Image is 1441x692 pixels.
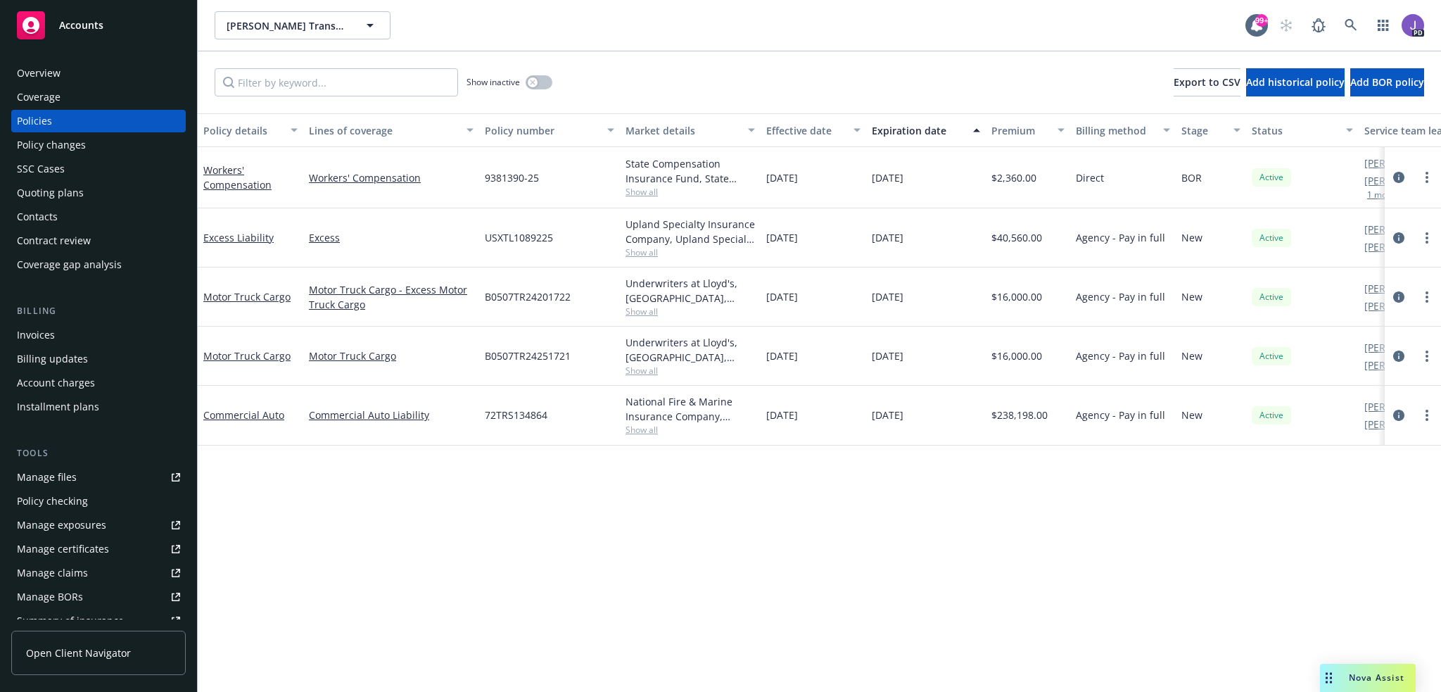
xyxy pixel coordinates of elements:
[991,123,1049,138] div: Premium
[872,123,965,138] div: Expiration date
[1181,408,1202,422] span: New
[11,372,186,394] a: Account charges
[626,186,755,198] span: Show all
[1272,11,1300,39] a: Start snowing
[11,490,186,512] a: Policy checking
[17,610,124,632] div: Summary of insurance
[11,562,186,584] a: Manage claims
[626,335,755,365] div: Underwriters at Lloyd's, [GEOGRAPHIC_DATA], [PERSON_NAME] of [GEOGRAPHIC_DATA], Risk Placement Se...
[766,230,798,245] span: [DATE]
[17,396,99,418] div: Installment plans
[11,134,186,156] a: Policy changes
[1390,169,1407,186] a: circleInformation
[11,324,186,346] a: Invoices
[1246,75,1345,89] span: Add historical policy
[11,610,186,632] a: Summary of insurance
[17,158,65,180] div: SSC Cases
[479,113,620,147] button: Policy number
[1257,171,1286,184] span: Active
[1076,230,1165,245] span: Agency - Pay in full
[11,86,186,108] a: Coverage
[11,304,186,318] div: Billing
[485,289,571,304] span: B0507TR24201722
[1255,14,1268,27] div: 99+
[215,68,458,96] input: Filter by keyword...
[17,229,91,252] div: Contract review
[1350,68,1424,96] button: Add BOR policy
[11,348,186,370] a: Billing updates
[485,230,553,245] span: USXTL1089225
[1418,169,1435,186] a: more
[991,408,1048,422] span: $238,198.00
[1390,407,1407,424] a: circleInformation
[11,253,186,276] a: Coverage gap analysis
[991,289,1042,304] span: $16,000.00
[11,466,186,489] a: Manage files
[1257,232,1286,244] span: Active
[1257,350,1286,363] span: Active
[485,123,599,138] div: Policy number
[626,156,755,186] div: State Compensation Insurance Fund, State Compensation Insurance Fund (SCIF)
[1246,113,1359,147] button: Status
[309,170,474,185] a: Workers' Compensation
[17,110,52,132] div: Policies
[626,217,755,246] div: Upland Specialty Insurance Company, Upland Specialty Insurance Company, Risk Placement Services, ...
[1076,408,1165,422] span: Agency - Pay in full
[17,62,61,84] div: Overview
[986,113,1070,147] button: Premium
[1390,229,1407,246] a: circleInformation
[1246,68,1345,96] button: Add historical policy
[1320,664,1338,692] div: Drag to move
[1320,664,1416,692] button: Nova Assist
[1349,672,1404,684] span: Nova Assist
[872,289,903,304] span: [DATE]
[1367,191,1395,199] button: 1 more
[991,170,1036,185] span: $2,360.00
[203,231,274,244] a: Excess Liability
[766,289,798,304] span: [DATE]
[1257,409,1286,422] span: Active
[626,365,755,377] span: Show all
[1181,289,1202,304] span: New
[17,86,61,108] div: Coverage
[17,324,55,346] div: Invoices
[11,158,186,180] a: SSC Cases
[227,18,348,33] span: [PERSON_NAME] Transportation, Inc.
[1181,230,1202,245] span: New
[17,372,95,394] div: Account charges
[1070,113,1176,147] button: Billing method
[11,206,186,228] a: Contacts
[1252,123,1338,138] div: Status
[309,408,474,422] a: Commercial Auto Liability
[766,408,798,422] span: [DATE]
[485,408,547,422] span: 72TRS134864
[1076,348,1165,363] span: Agency - Pay in full
[17,466,77,489] div: Manage files
[626,123,739,138] div: Market details
[1369,11,1397,39] a: Switch app
[309,123,458,138] div: Lines of coverage
[203,290,291,303] a: Motor Truck Cargo
[761,113,866,147] button: Effective date
[1337,11,1365,39] a: Search
[203,349,291,363] a: Motor Truck Cargo
[26,646,131,660] span: Open Client Navigator
[11,446,186,460] div: Tools
[1076,289,1165,304] span: Agency - Pay in full
[1181,348,1202,363] span: New
[1390,289,1407,306] a: circleInformation
[11,62,186,84] a: Overview
[991,230,1042,245] span: $40,560.00
[872,170,903,185] span: [DATE]
[215,11,391,39] button: [PERSON_NAME] Transportation, Inc.
[17,586,83,608] div: Manage BORs
[17,206,58,228] div: Contacts
[17,538,109,560] div: Manage certificates
[1390,348,1407,365] a: circleInformation
[1076,123,1155,138] div: Billing method
[17,253,122,276] div: Coverage gap analysis
[11,514,186,536] a: Manage exposures
[11,182,186,204] a: Quoting plans
[17,348,88,370] div: Billing updates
